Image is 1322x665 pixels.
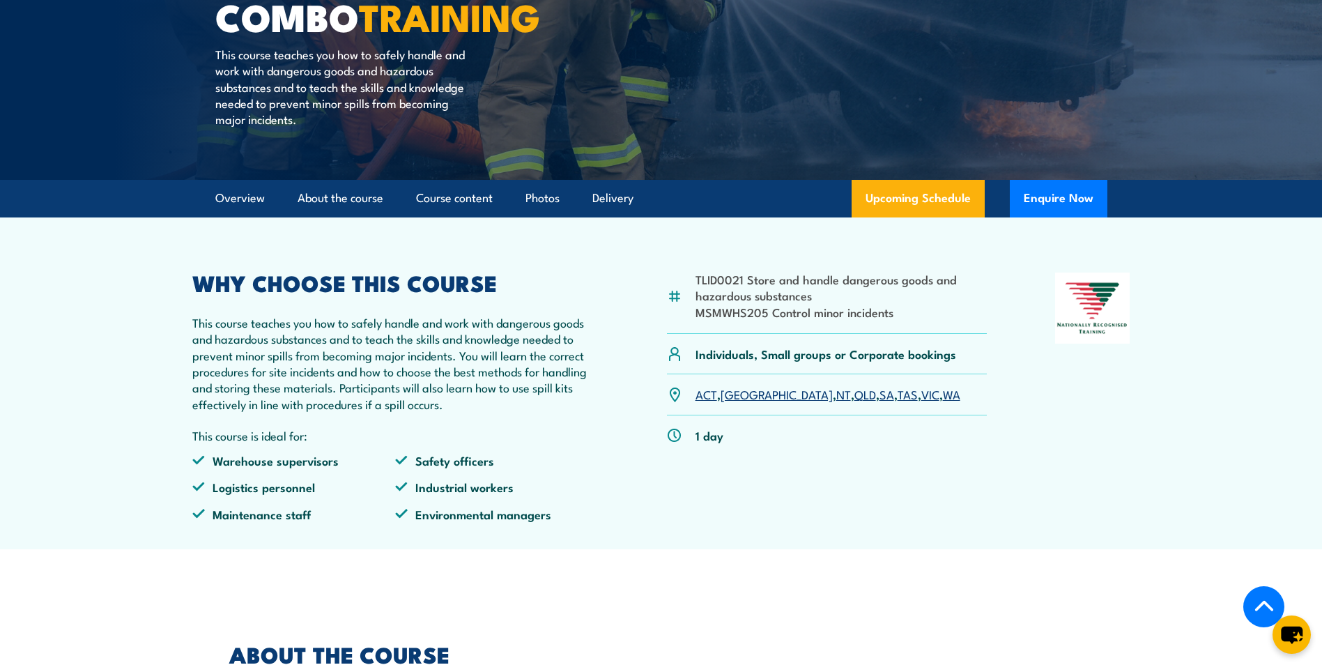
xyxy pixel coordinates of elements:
[192,452,396,468] li: Warehouse supervisors
[192,427,599,443] p: This course is ideal for:
[898,385,918,402] a: TAS
[592,180,633,217] a: Delivery
[1055,273,1130,344] img: Nationally Recognised Training logo.
[395,452,599,468] li: Safety officers
[215,180,265,217] a: Overview
[695,385,717,402] a: ACT
[695,386,960,402] p: , , , , , , ,
[879,385,894,402] a: SA
[416,180,493,217] a: Course content
[921,385,939,402] a: VIC
[395,506,599,522] li: Environmental managers
[298,180,383,217] a: About the course
[943,385,960,402] a: WA
[695,427,723,443] p: 1 day
[525,180,560,217] a: Photos
[192,314,599,412] p: This course teaches you how to safely handle and work with dangerous goods and hazardous substanc...
[192,479,396,495] li: Logistics personnel
[192,506,396,522] li: Maintenance staff
[854,385,876,402] a: QLD
[192,273,599,292] h2: WHY CHOOSE THIS COURSE
[836,385,851,402] a: NT
[695,346,956,362] p: Individuals, Small groups or Corporate bookings
[1273,616,1311,654] button: chat-button
[695,271,987,304] li: TLID0021 Store and handle dangerous goods and hazardous substances
[721,385,833,402] a: [GEOGRAPHIC_DATA]
[852,180,985,217] a: Upcoming Schedule
[395,479,599,495] li: Industrial workers
[695,304,987,320] li: MSMWHS205 Control minor incidents
[215,46,470,128] p: This course teaches you how to safely handle and work with dangerous goods and hazardous substanc...
[229,644,597,664] h2: ABOUT THE COURSE
[1010,180,1107,217] button: Enquire Now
